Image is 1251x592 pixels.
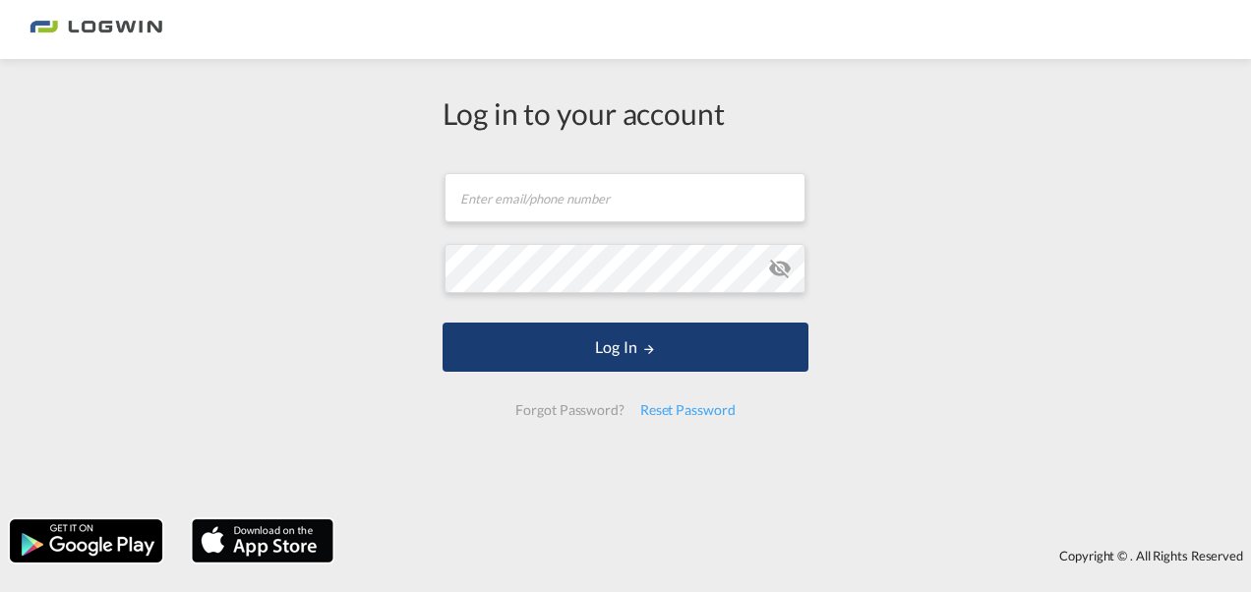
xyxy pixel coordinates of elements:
img: google.png [8,517,164,564]
div: Reset Password [632,392,744,428]
div: Copyright © . All Rights Reserved [343,539,1251,572]
div: Log in to your account [443,92,808,134]
md-icon: icon-eye-off [768,257,792,280]
img: 2761ae10d95411efa20a1f5e0282d2d7.png [30,8,162,52]
input: Enter email/phone number [445,173,805,222]
button: LOGIN [443,323,808,372]
img: apple.png [190,517,335,564]
div: Forgot Password? [507,392,631,428]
